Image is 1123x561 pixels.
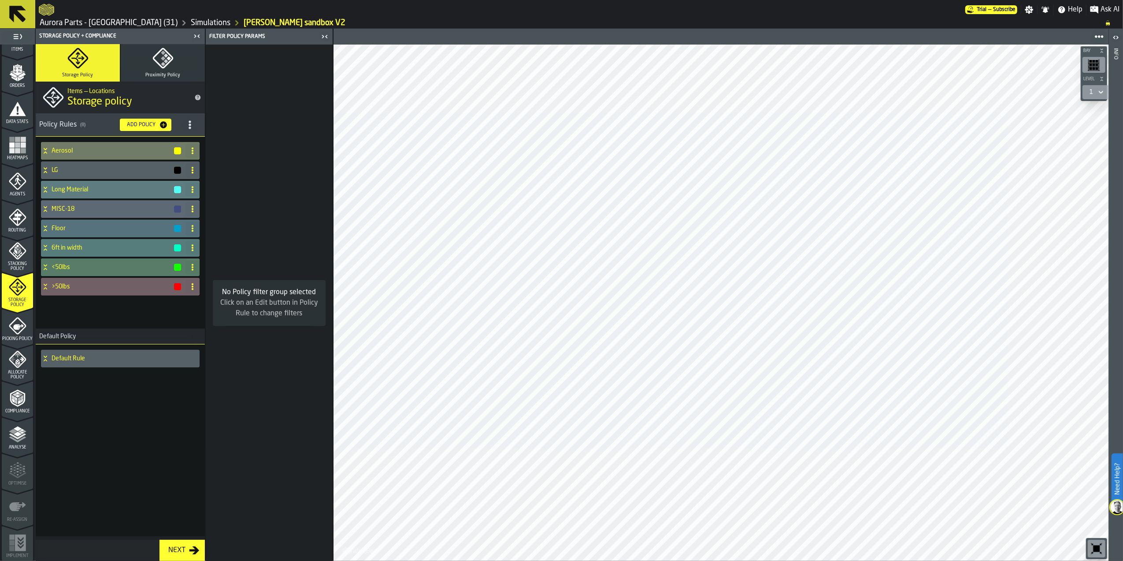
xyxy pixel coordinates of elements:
[206,29,333,45] header: Filter Policy Params
[174,147,181,154] button: button-
[1090,542,1104,556] svg: Reset zoom and position
[1112,454,1122,504] label: Need Help?
[1101,4,1119,15] span: Ask AI
[2,381,33,416] li: menu Compliance
[52,355,196,362] h4: Default Rule
[988,7,991,13] span: —
[2,30,33,43] label: button-toggle-Toggle Full Menu
[2,481,33,486] span: Optimise
[2,309,33,344] li: menu Picking Policy
[1082,77,1097,82] span: Level
[1110,30,1122,46] label: button-toggle-Open
[2,228,33,233] span: Routing
[2,517,33,522] span: Re-assign
[52,167,173,174] h4: LG
[52,206,173,213] h4: MISC-18
[2,120,33,124] span: Data Stats
[2,370,33,380] span: Allocate Policy
[2,164,33,199] li: menu Agents
[67,95,132,109] span: Storage policy
[36,333,76,340] span: Default Policy
[1113,46,1119,559] div: Info
[41,161,182,179] div: LG
[52,225,173,232] h4: Floor
[1021,5,1037,14] label: button-toggle-Settings
[159,540,205,561] button: button-Next
[174,186,181,193] button: button-
[1086,87,1105,97] div: DropdownMenuValue-1
[1054,4,1086,15] label: button-toggle-Help
[123,122,159,128] div: Add Policy
[2,445,33,450] span: Analyse
[174,283,181,290] button: button-
[39,2,54,18] a: logo-header
[52,264,173,271] h4: <50lbs
[2,526,33,561] li: menu Implement
[1038,5,1053,14] label: button-toggle-Notifications
[145,72,180,78] span: Proximity Policy
[41,220,182,237] div: Floor
[993,7,1016,13] span: Subscribe
[80,122,85,128] span: ( 8 )
[965,5,1017,14] div: Menu Subscription
[1068,4,1082,15] span: Help
[1081,46,1107,55] button: button-
[335,542,385,559] a: logo-header
[174,167,181,174] button: button-
[244,18,345,28] a: link-to-/wh/i/aa2e4adb-2cd5-4688-aa4a-ec82bcf75d46/simulations/ddc1f488-ea1a-4152-8866-aebd631c2032
[165,545,189,556] div: Next
[191,31,203,41] label: button-toggle-Close me
[52,244,173,251] h4: 6ft in width
[1081,55,1107,75] div: button-toolbar-undefined
[2,298,33,307] span: Storage Policy
[41,278,182,295] div: >50lbs
[1082,49,1097,53] span: Bay
[965,5,1017,14] a: link-to-/wh/i/aa2e4adb-2cd5-4688-aa4a-ec82bcf75d46/pricing/
[2,262,33,271] span: Stacking Policy
[220,298,319,319] div: Click on an Edit button in Policy Rule to change filters
[2,19,33,55] li: menu Items
[41,239,182,257] div: 6ft in width
[41,181,182,198] div: Long Material
[2,490,33,525] li: menu Re-assign
[1081,75,1107,83] button: button-
[2,83,33,88] span: Orders
[40,18,178,28] a: link-to-/wh/i/aa2e4adb-2cd5-4688-aa4a-ec82bcf75d46
[319,31,331,42] label: button-toggle-Close me
[2,156,33,161] span: Heatmaps
[208,34,319,40] div: Filter Policy Params
[2,273,33,308] li: menu Storage Policy
[1086,4,1123,15] label: button-toggle-Ask AI
[36,29,205,44] header: Storage Policy + Compliance
[52,186,173,193] h4: Long Material
[2,236,33,272] li: menu Stacking Policy
[2,554,33,558] span: Implement
[174,225,181,232] button: button-
[2,56,33,91] li: menu Orders
[220,287,319,298] div: No Policy filter group selected
[1109,29,1123,561] header: Info
[977,7,986,13] span: Trial
[2,192,33,197] span: Agents
[191,18,230,28] a: link-to-/wh/i/aa2e4adb-2cd5-4688-aa4a-ec82bcf75d46
[41,142,182,160] div: Aerosol
[174,206,181,213] button: button-
[36,113,205,137] h3: title-section-[object Object]
[120,119,171,131] button: button-Add Policy
[1086,538,1107,559] div: button-toolbar-undefined
[36,82,205,113] div: title-Storage policy
[174,264,181,271] button: button-
[52,283,173,290] h4: >50lbs
[2,417,33,453] li: menu Analyse
[2,345,33,380] li: menu Allocate Policy
[37,33,191,39] div: Storage Policy + Compliance
[41,350,196,367] div: Default Rule
[39,120,113,130] div: Policy Rules
[41,200,182,218] div: MISC-18
[2,453,33,489] li: menu Optimise
[1090,89,1093,96] div: DropdownMenuValue-1
[63,72,93,78] span: Storage Policy
[67,86,187,95] h2: Sub Title
[2,200,33,236] li: menu Routing
[2,128,33,163] li: menu Heatmaps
